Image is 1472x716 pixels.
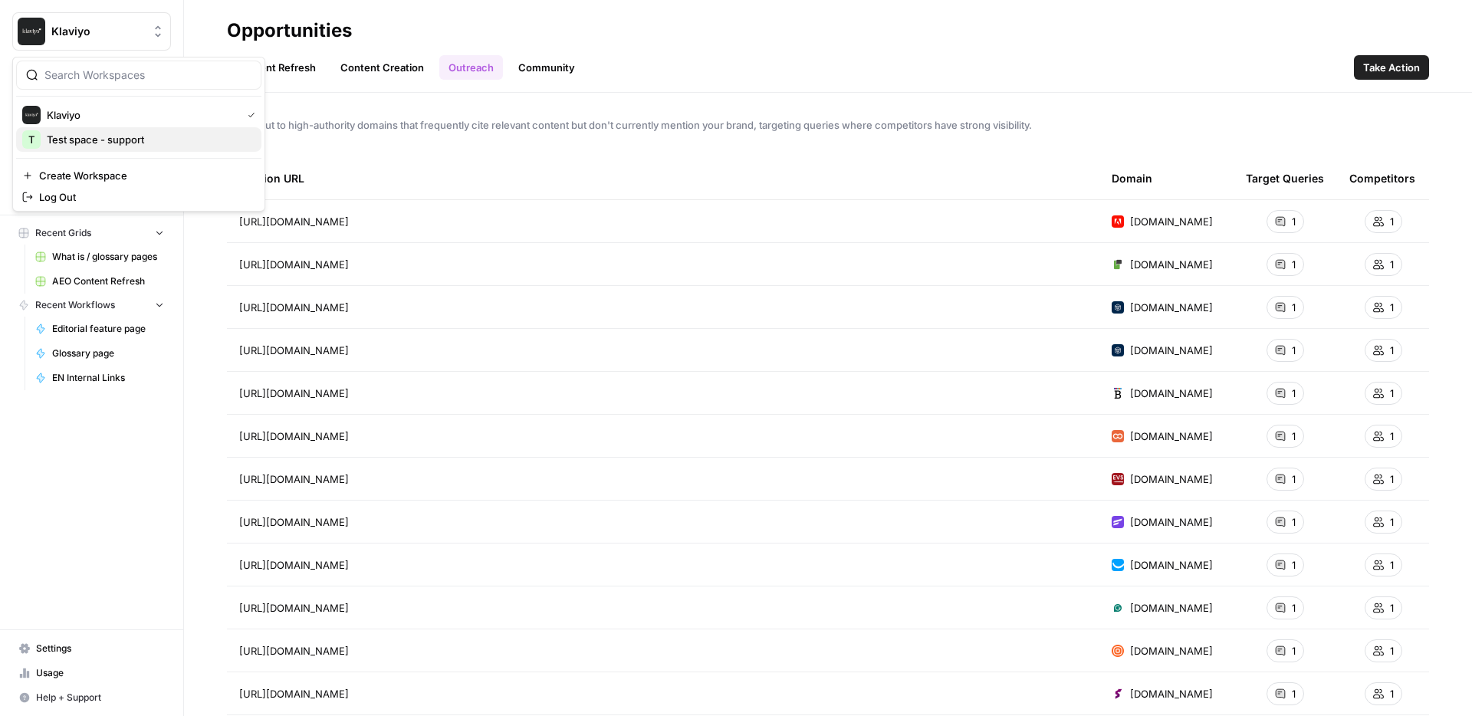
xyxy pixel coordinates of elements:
[28,245,171,269] a: What is / glossary pages
[35,226,91,240] span: Recent Grids
[12,12,171,51] button: Workspace: Klaviyo
[52,371,164,385] span: EN Internal Links
[1130,686,1213,701] span: [DOMAIN_NAME]
[18,18,45,45] img: Klaviyo Logo
[227,55,325,80] a: Content Refresh
[239,643,349,659] span: [URL][DOMAIN_NAME]
[1390,214,1394,229] span: 1
[52,322,164,336] span: Editorial feature page
[509,55,584,80] a: Community
[12,685,171,710] button: Help + Support
[239,471,349,487] span: [URL][DOMAIN_NAME]
[1390,300,1394,315] span: 1
[1112,215,1124,228] img: uaib0u4ssgh7cx5ep76dht0nau9a
[51,24,144,39] span: Klaviyo
[1130,471,1213,487] span: [DOMAIN_NAME]
[227,117,1429,133] span: Reach out to high-authority domains that frequently cite relevant content but don't currently men...
[1130,429,1213,444] span: [DOMAIN_NAME]
[1112,258,1124,271] img: ucg9uwu4byhpt6o7qqk1301umfyc
[1292,643,1296,659] span: 1
[16,186,261,208] a: Log Out
[35,298,115,312] span: Recent Workflows
[331,55,433,80] a: Content Creation
[439,55,503,80] a: Outreach
[1390,514,1394,530] span: 1
[28,132,34,147] span: T
[1363,60,1420,75] span: Take Action
[1292,300,1296,315] span: 1
[1390,557,1394,573] span: 1
[39,168,249,183] span: Create Workspace
[1292,386,1296,401] span: 1
[1390,343,1394,358] span: 1
[28,269,171,294] a: AEO Content Refresh
[1292,557,1296,573] span: 1
[1112,688,1124,700] img: blsa9i4v7pam76nnvnu2745v8o6a
[1112,559,1124,571] img: wgg0aruernzimf9fmam9pws5slvb
[239,686,349,701] span: [URL][DOMAIN_NAME]
[1112,645,1124,657] img: e96rwc90nz550hm4zzehfpz0of55
[1354,55,1429,80] button: Take Action
[239,386,349,401] span: [URL][DOMAIN_NAME]
[12,661,171,685] a: Usage
[239,214,349,229] span: [URL][DOMAIN_NAME]
[1390,386,1394,401] span: 1
[239,514,349,530] span: [URL][DOMAIN_NAME]
[12,294,171,317] button: Recent Workflows
[52,347,164,360] span: Glossary page
[1112,301,1124,314] img: l1b0554hxssro1smo9mhkmn2b573
[1112,516,1124,528] img: dk9vz0vgbwpyzuowlmq9gd5c7zsx
[52,250,164,264] span: What is / glossary pages
[239,600,349,616] span: [URL][DOMAIN_NAME]
[1112,602,1124,614] img: 6qj8gtflwv87ps1ofr2h870h2smq
[22,106,41,124] img: Klaviyo Logo
[1246,157,1324,199] div: Target Queries
[1130,600,1213,616] span: [DOMAIN_NAME]
[1130,300,1213,315] span: [DOMAIN_NAME]
[1390,429,1394,444] span: 1
[1112,473,1124,485] img: q2qeesb5m0yq2jy5lb40166vyp07
[239,343,349,358] span: [URL][DOMAIN_NAME]
[1130,514,1213,530] span: [DOMAIN_NAME]
[36,691,164,705] span: Help + Support
[239,257,349,272] span: [URL][DOMAIN_NAME]
[1130,343,1213,358] span: [DOMAIN_NAME]
[1130,386,1213,401] span: [DOMAIN_NAME]
[1112,344,1124,356] img: l1b0554hxssro1smo9mhkmn2b573
[12,222,171,245] button: Recent Grids
[1130,257,1213,272] span: [DOMAIN_NAME]
[28,366,171,390] a: EN Internal Links
[239,157,1087,199] div: Citation URL
[47,132,249,147] span: Test space - support
[1292,471,1296,487] span: 1
[1390,686,1394,701] span: 1
[28,317,171,341] a: Editorial feature page
[1390,643,1394,659] span: 1
[36,642,164,655] span: Settings
[1390,257,1394,272] span: 1
[16,165,261,186] a: Create Workspace
[239,429,349,444] span: [URL][DOMAIN_NAME]
[1390,471,1394,487] span: 1
[227,18,352,43] div: Opportunities
[1292,214,1296,229] span: 1
[1390,600,1394,616] span: 1
[36,666,164,680] span: Usage
[44,67,251,83] input: Search Workspaces
[1112,387,1124,399] img: ugjl0z4k7vsg6p63iz74vvj1z3md
[1130,214,1213,229] span: [DOMAIN_NAME]
[52,274,164,288] span: AEO Content Refresh
[39,189,249,205] span: Log Out
[1130,643,1213,659] span: [DOMAIN_NAME]
[1292,429,1296,444] span: 1
[1292,343,1296,358] span: 1
[12,57,265,212] div: Workspace: Klaviyo
[1112,430,1124,442] img: naebsi7z1uaehuvrxbqap9jmv6ba
[47,107,235,123] span: Klaviyo
[1292,686,1296,701] span: 1
[239,300,349,315] span: [URL][DOMAIN_NAME]
[1292,514,1296,530] span: 1
[1112,157,1152,199] div: Domain
[1292,257,1296,272] span: 1
[239,557,349,573] span: [URL][DOMAIN_NAME]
